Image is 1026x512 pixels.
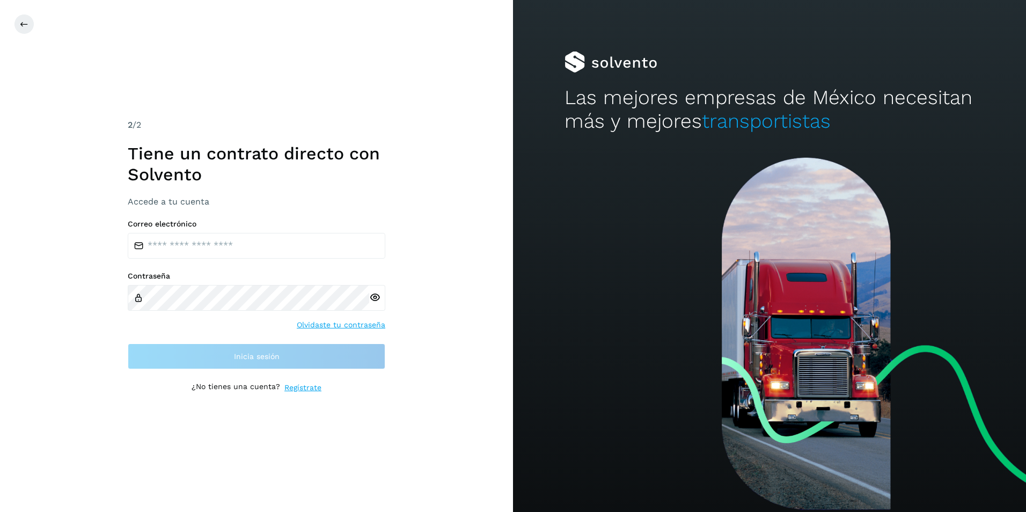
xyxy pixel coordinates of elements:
a: Regístrate [284,382,321,393]
h1: Tiene un contrato directo con Solvento [128,143,385,185]
label: Contraseña [128,272,385,281]
span: Inicia sesión [234,353,280,360]
a: Olvidaste tu contraseña [297,319,385,331]
button: Inicia sesión [128,343,385,369]
label: Correo electrónico [128,220,385,229]
h3: Accede a tu cuenta [128,196,385,207]
span: transportistas [702,109,831,133]
h2: Las mejores empresas de México necesitan más y mejores [565,86,975,134]
p: ¿No tienes una cuenta? [192,382,280,393]
span: 2 [128,120,133,130]
div: /2 [128,119,385,131]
